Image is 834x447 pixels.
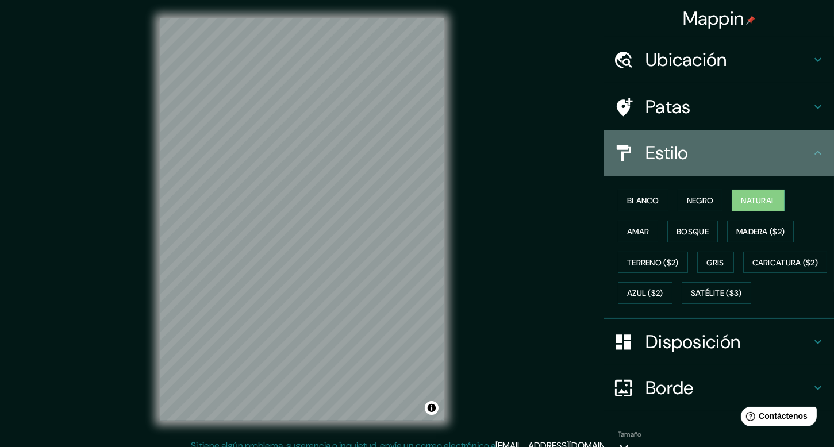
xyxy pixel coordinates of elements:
[645,95,691,119] font: Patas
[678,190,723,211] button: Negro
[425,401,439,415] button: Activar o desactivar atribución
[736,226,785,237] font: Madera ($2)
[732,402,821,434] iframe: Lanzador de widgets de ayuda
[604,319,834,365] div: Disposición
[682,282,751,304] button: Satélite ($3)
[645,330,740,354] font: Disposición
[618,430,641,439] font: Tamaño
[618,190,668,211] button: Blanco
[746,16,755,25] img: pin-icon.png
[160,18,444,421] canvas: Mapa
[604,37,834,83] div: Ubicación
[604,365,834,411] div: Borde
[618,282,672,304] button: Azul ($2)
[667,221,718,242] button: Bosque
[627,288,663,299] font: Azul ($2)
[741,195,775,206] font: Natural
[618,221,658,242] button: Amar
[627,226,649,237] font: Amar
[752,257,818,268] font: Caricatura ($2)
[743,252,828,273] button: Caricatura ($2)
[687,195,714,206] font: Negro
[627,195,659,206] font: Blanco
[618,252,688,273] button: Terreno ($2)
[645,376,694,400] font: Borde
[732,190,785,211] button: Natural
[697,252,734,273] button: Gris
[645,48,727,72] font: Ubicación
[707,257,724,268] font: Gris
[604,130,834,176] div: Estilo
[604,84,834,130] div: Patas
[683,6,744,30] font: Mappin
[677,226,709,237] font: Bosque
[627,257,679,268] font: Terreno ($2)
[645,141,689,165] font: Estilo
[691,288,742,299] font: Satélite ($3)
[727,221,794,242] button: Madera ($2)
